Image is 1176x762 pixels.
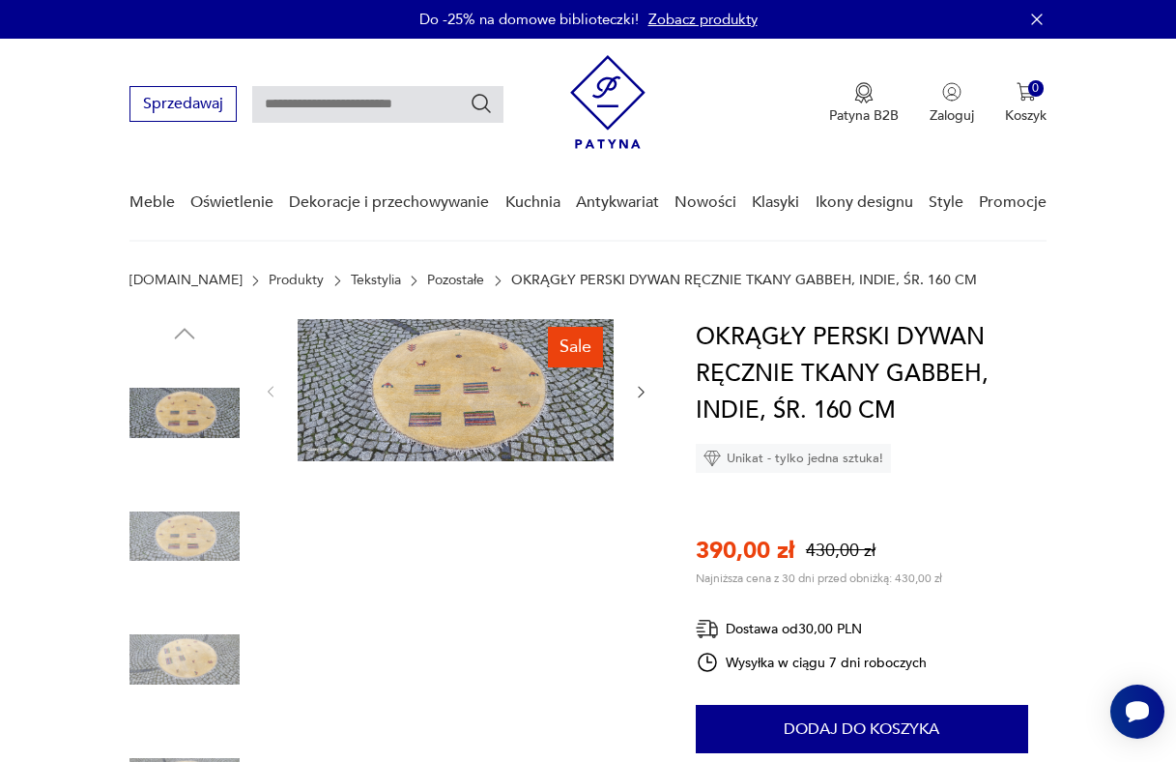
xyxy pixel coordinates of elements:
[129,273,243,288] a: [DOMAIN_NAME]
[829,106,899,125] p: Patyna B2B
[696,705,1028,753] button: Dodaj do koszyka
[696,319,1063,429] h1: OKRĄGŁY PERSKI DYWAN RĘCZNIE TKANY GABBEH, INDIE, ŚR. 160 CM
[816,165,913,240] a: Ikony designu
[570,55,645,149] img: Patyna - sklep z meblami i dekoracjami vintage
[806,539,875,563] p: 430,00 zł
[703,450,721,467] img: Ikona diamentu
[930,82,974,125] button: Zaloguj
[298,319,614,461] img: Zdjęcie produktu OKRĄGŁY PERSKI DYWAN RĘCZNIE TKANY GABBEH, INDIE, ŚR. 160 CM
[696,444,891,473] div: Unikat - tylko jedna sztuka!
[1028,80,1045,97] div: 0
[1005,106,1047,125] p: Koszyk
[1005,82,1047,125] button: 0Koszyk
[648,10,758,29] a: Zobacz produkty
[829,82,899,125] a: Ikona medaluPatyna B2B
[427,273,484,288] a: Pozostałe
[289,165,489,240] a: Dekoracje i przechowywanie
[351,273,401,288] a: Tekstylia
[576,165,659,240] a: Antykwariat
[129,358,240,468] img: Zdjęcie produktu OKRĄGŁY PERSKI DYWAN RĘCZNIE TKANY GABBEH, INDIE, ŚR. 160 CM
[829,82,899,125] button: Patyna B2B
[129,86,237,122] button: Sprzedawaj
[929,165,963,240] a: Style
[129,482,240,592] img: Zdjęcie produktu OKRĄGŁY PERSKI DYWAN RĘCZNIE TKANY GABBEH, INDIE, ŚR. 160 CM
[129,165,175,240] a: Meble
[129,99,237,112] a: Sprzedawaj
[190,165,273,240] a: Oświetlenie
[1110,685,1164,739] iframe: Smartsupp widget button
[696,617,719,641] img: Ikona dostawy
[419,10,639,29] p: Do -25% na domowe biblioteczki!
[674,165,736,240] a: Nowości
[1017,82,1036,102] img: Ikona koszyka
[696,571,942,586] p: Najniższa cena z 30 dni przed obniżką: 430,00 zł
[505,165,560,240] a: Kuchnia
[752,165,799,240] a: Klasyki
[696,617,928,641] div: Dostawa od 30,00 PLN
[696,535,794,567] p: 390,00 zł
[930,106,974,125] p: Zaloguj
[269,273,324,288] a: Produkty
[470,92,493,115] button: Szukaj
[979,165,1047,240] a: Promocje
[129,604,240,715] img: Zdjęcie produktu OKRĄGŁY PERSKI DYWAN RĘCZNIE TKANY GABBEH, INDIE, ŚR. 160 CM
[696,651,928,674] div: Wysyłka w ciągu 7 dni roboczych
[511,273,977,288] p: OKRĄGŁY PERSKI DYWAN RĘCZNIE TKANY GABBEH, INDIE, ŚR. 160 CM
[854,82,874,103] img: Ikona medalu
[942,82,961,102] img: Ikonka użytkownika
[548,327,603,367] div: Sale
